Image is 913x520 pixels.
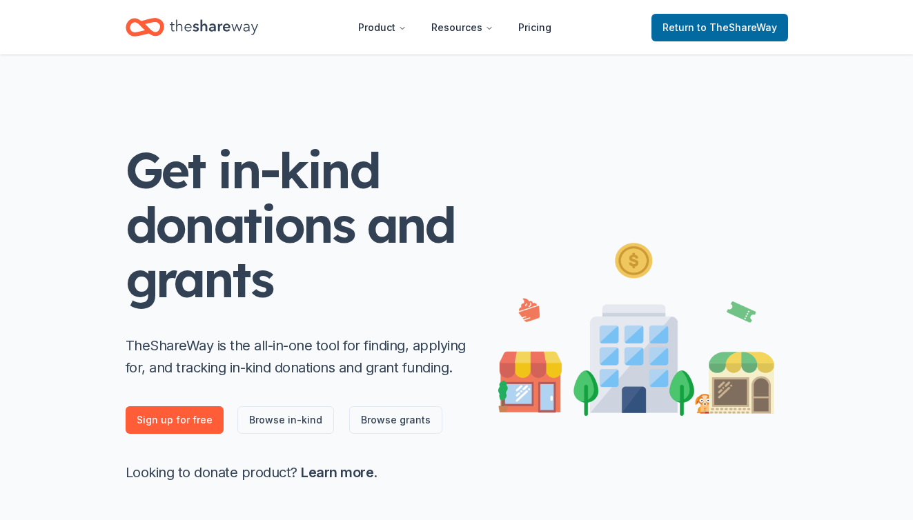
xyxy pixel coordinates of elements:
[126,334,471,379] p: TheShareWay is the all-in-one tool for finding, applying for, and tracking in-kind donations and ...
[651,14,788,41] a: Returnto TheShareWay
[126,11,258,43] a: Home
[237,406,334,434] a: Browse in-kind
[662,19,777,36] span: Return
[126,143,471,307] h1: Get in-kind donations and grants
[126,406,224,434] a: Sign up for free
[507,14,562,41] a: Pricing
[301,464,373,481] a: Learn more
[347,11,562,43] nav: Main
[347,14,418,41] button: Product
[498,237,774,416] img: Illustration for landing page
[697,21,777,33] span: to TheShareWay
[349,406,442,434] a: Browse grants
[126,461,471,483] p: Looking to donate product? .
[420,14,504,41] button: Resources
